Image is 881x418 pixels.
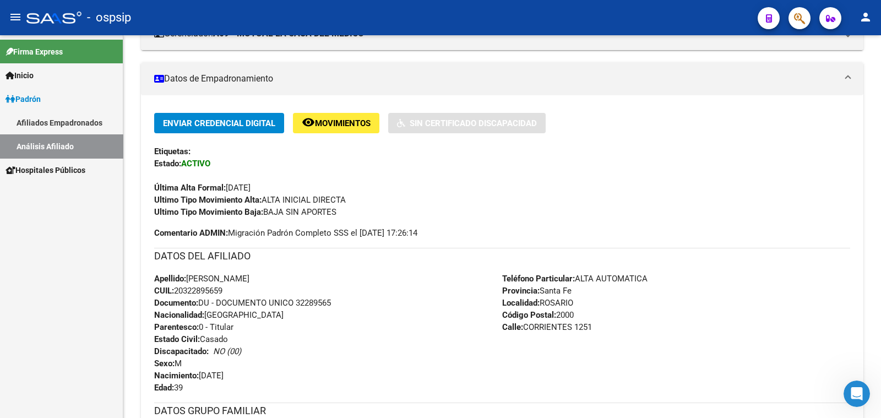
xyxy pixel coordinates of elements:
span: Firma Express [6,46,63,58]
strong: Ultimo Tipo Movimiento Alta: [154,195,262,205]
button: Movimientos [293,113,379,133]
button: Sin Certificado Discapacidad [388,113,546,133]
mat-icon: person [859,10,872,24]
strong: Estado: [154,159,181,169]
mat-icon: remove_red_eye [302,116,315,129]
span: - ospsip [87,6,131,30]
span: 0 - Titular [154,322,233,332]
span: [GEOGRAPHIC_DATA] [154,310,284,320]
mat-icon: menu [9,10,22,24]
strong: Calle: [502,322,523,332]
strong: CUIL: [154,286,174,296]
strong: Etiquetas: [154,146,191,156]
span: [DATE] [154,371,224,381]
span: Enviar Credencial Digital [163,118,275,128]
i: NO (00) [213,346,241,356]
span: 2000 [502,310,574,320]
span: Hospitales Públicos [6,164,85,176]
strong: Apellido: [154,274,186,284]
span: Santa Fe [502,286,572,296]
strong: Provincia: [502,286,540,296]
strong: Parentesco: [154,322,199,332]
span: Inicio [6,69,34,82]
strong: Edad: [154,383,174,393]
span: Movimientos [315,118,371,128]
span: 39 [154,383,183,393]
span: DU - DOCUMENTO UNICO 32289565 [154,298,331,308]
span: Casado [154,334,228,344]
strong: Nacionalidad: [154,310,204,320]
strong: Localidad: [502,298,540,308]
h3: DATOS DEL AFILIADO [154,248,850,264]
strong: Sexo: [154,359,175,368]
span: 20322895659 [154,286,222,296]
span: CORRIENTES 1251 [502,322,592,332]
iframe: Intercom live chat [844,381,870,407]
span: [DATE] [154,183,251,193]
strong: Comentario ADMIN: [154,228,228,238]
mat-expansion-panel-header: Datos de Empadronamiento [141,62,863,95]
strong: Ultimo Tipo Movimiento Baja: [154,207,263,217]
span: ROSARIO [502,298,573,308]
span: [PERSON_NAME] [154,274,249,284]
strong: Discapacitado: [154,346,209,356]
span: Migración Padrón Completo SSS el [DATE] 17:26:14 [154,227,417,239]
span: Sin Certificado Discapacidad [410,118,537,128]
span: Padrón [6,93,41,105]
button: Enviar Credencial Digital [154,113,284,133]
span: ALTA AUTOMATICA [502,274,648,284]
strong: ACTIVO [181,159,210,169]
mat-panel-title: Datos de Empadronamiento [154,73,837,85]
strong: Documento: [154,298,198,308]
strong: Teléfono Particular: [502,274,575,284]
span: BAJA SIN APORTES [154,207,336,217]
span: ALTA INICIAL DIRECTA [154,195,346,205]
strong: Última Alta Formal: [154,183,226,193]
strong: Estado Civil: [154,334,200,344]
strong: Nacimiento: [154,371,199,381]
span: M [154,359,182,368]
strong: Código Postal: [502,310,556,320]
